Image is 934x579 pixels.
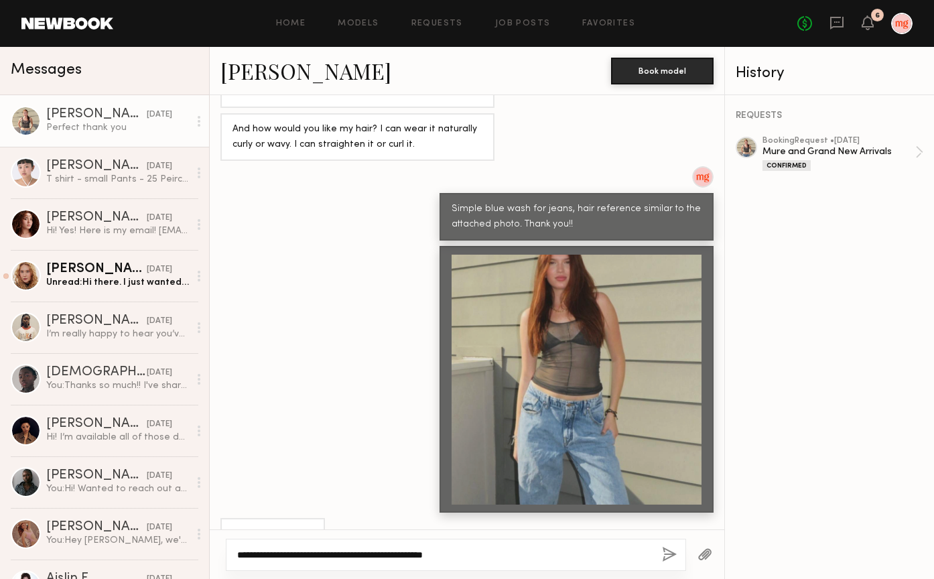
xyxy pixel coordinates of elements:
div: History [736,66,923,81]
a: Book model [611,64,714,76]
div: You: Thanks so much!! I've shared with the team 🩷 [46,379,189,392]
a: Job Posts [495,19,551,28]
div: Unread: Hi there. I just wanted to follow up regarding the shoot you mentioned booking me for and... [46,276,189,289]
div: [PERSON_NAME] [46,263,147,276]
div: [PERSON_NAME] [46,469,147,482]
button: Book model [611,58,714,84]
div: [DATE] [147,521,172,534]
div: [PERSON_NAME] [46,314,147,328]
div: [DATE] [147,315,172,328]
a: Models [338,19,379,28]
div: Simple blue wash for jeans, hair reference similar to the attached photo. Thank you!! [452,202,702,233]
div: booking Request • [DATE] [762,137,915,145]
a: Requests [411,19,463,28]
div: [DATE] [147,160,172,173]
div: Mure and Grand New Arrivals [762,145,915,158]
div: [DATE] [147,109,172,121]
div: Hi! I’m available all of those dates <3 [46,431,189,444]
div: I’m really happy to hear you’ve worked with Dreamland before! 😊 Thanks again for considering me f... [46,328,189,340]
div: [DATE] [147,470,172,482]
div: Hi! Yes! Here is my email! [EMAIL_ADDRESS][DOMAIN_NAME] [46,224,189,237]
div: Perfect thank you [46,121,189,134]
span: Messages [11,62,82,78]
div: T shirt - small Pants - 25 Peircings - 2 right, 3 left [46,173,189,186]
div: REQUESTS [736,111,923,121]
a: bookingRequest •[DATE]Mure and Grand New ArrivalsConfirmed [762,137,923,171]
div: And how would you like my hair? I can wear it naturally curly or wavy. I can straighten it or cur... [232,122,482,153]
div: You: Hi! Wanted to reach out and see if you're available the week of [DATE] - [DATE] [46,482,189,495]
a: [PERSON_NAME] [220,56,391,85]
div: [PERSON_NAME] [46,108,147,121]
div: [DATE] [147,212,172,224]
div: [PERSON_NAME] [46,417,147,431]
div: 6 [875,12,880,19]
div: You: Hey [PERSON_NAME], we're good to go for [DATE]. Bring a coat! 😅 [46,534,189,547]
a: Home [276,19,306,28]
div: [PERSON_NAME] [46,159,147,173]
div: [PERSON_NAME] [46,521,147,534]
div: [DATE] [147,367,172,379]
div: [PERSON_NAME] [46,211,147,224]
a: Favorites [582,19,635,28]
div: Confirmed [762,160,811,171]
div: [DATE] [147,418,172,431]
div: Perfect thank you [232,527,313,542]
div: [DATE] [147,263,172,276]
div: [DEMOGRAPHIC_DATA] I. [46,366,147,379]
